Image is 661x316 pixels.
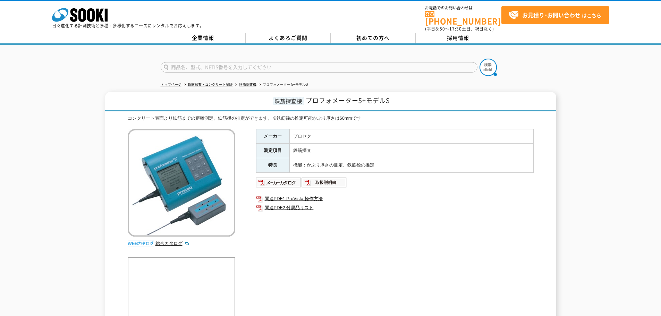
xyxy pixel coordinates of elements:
[302,181,347,187] a: 取扱説明書
[449,26,462,32] span: 17:30
[425,26,494,32] span: (平日 ～ 土日、祝日除く)
[331,33,416,43] a: 初めての方へ
[128,115,534,122] div: コンクリート表面より鉄筋までの距離測定、鉄筋径の推定ができます。※鉄筋径の推定可能かぶり厚さは60mmです
[246,33,331,43] a: よくあるご質問
[256,203,534,212] a: 関連PDF2 付属品リスト
[256,158,289,173] th: 特長
[239,83,256,86] a: 鉄筋探査機
[256,144,289,158] th: 測定項目
[161,83,181,86] a: トップページ
[155,241,189,246] a: 総合カタログ
[273,97,304,105] span: 鉄筋探査機
[289,129,533,144] td: プロセク
[188,83,233,86] a: 鉄筋探査・コンクリート試験
[256,129,289,144] th: メーカー
[289,158,533,173] td: 機能：かぶり厚さの測定、鉄筋径の推定
[128,129,235,237] img: プロフォメーター 5+モデルS
[52,24,204,28] p: 日々進化する計測技術と多種・多様化するニーズにレンタルでお応えします。
[306,96,390,105] span: プロフォメーター5+モデルS
[256,194,534,203] a: 関連PDF1 ProVista 操作方法
[425,11,501,25] a: [PHONE_NUMBER]
[508,10,601,20] span: はこちら
[501,6,609,24] a: お見積り･お問い合わせはこちら
[256,181,302,187] a: メーカーカタログ
[435,26,445,32] span: 8:50
[480,59,497,76] img: btn_search.png
[161,33,246,43] a: 企業情報
[257,81,308,88] li: プロフォメーター 5+モデルS
[256,177,302,188] img: メーカーカタログ
[161,62,477,72] input: 商品名、型式、NETIS番号を入力してください
[128,240,154,247] img: webカタログ
[522,11,581,19] strong: お見積り･お問い合わせ
[416,33,501,43] a: 採用情報
[425,6,501,10] span: お電話でのお問い合わせは
[356,34,390,42] span: 初めての方へ
[302,177,347,188] img: 取扱説明書
[289,144,533,158] td: 鉄筋探査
